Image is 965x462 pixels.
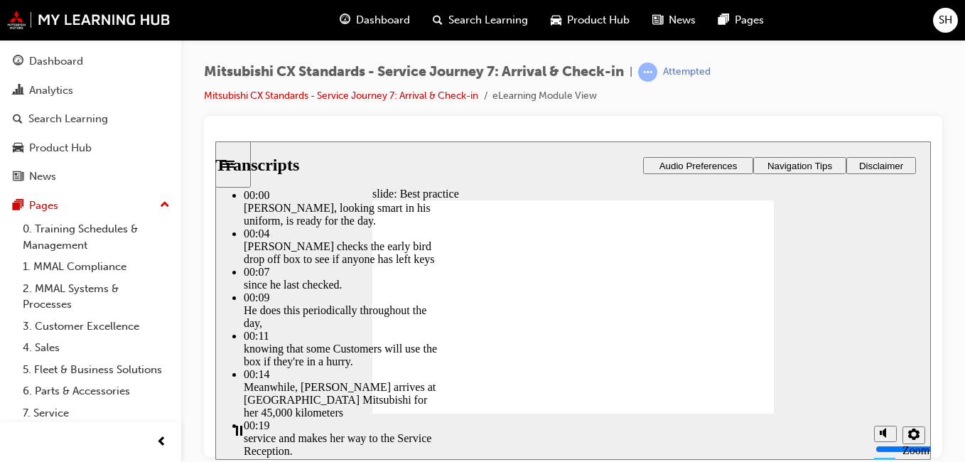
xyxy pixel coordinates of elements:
button: Pages [6,193,176,219]
span: SH [939,12,952,28]
div: 00:22 [28,316,227,329]
a: 6. Parts & Accessories [17,380,176,402]
span: News [669,12,696,28]
span: | [630,64,632,80]
a: 7. Service [17,402,176,424]
div: Pages [29,198,58,214]
span: pages-icon [13,200,23,213]
button: DashboardAnalyticsSearch LearningProduct HubNews [6,45,176,193]
a: News [6,163,176,190]
span: search-icon [433,11,443,29]
a: 2. MMAL Systems & Processes [17,278,176,316]
div: 00:19 [28,278,227,291]
a: pages-iconPages [707,6,775,35]
button: SH [933,8,958,33]
a: news-iconNews [641,6,707,35]
a: Product Hub [6,135,176,161]
a: 1. MMAL Compliance [17,256,176,278]
a: 3. Customer Excellence [17,316,176,338]
span: Product Hub [567,12,630,28]
span: news-icon [13,171,23,183]
div: Search Learning [28,111,108,127]
span: Dashboard [356,12,410,28]
span: learningRecordVerb_ATTEMPT-icon [638,63,657,82]
a: 5. Fleet & Business Solutions [17,359,176,381]
a: car-iconProduct Hub [539,6,641,35]
span: chart-icon [13,85,23,97]
span: up-icon [160,196,170,215]
a: 4. Sales [17,337,176,359]
a: Mitsubishi CX Standards - Service Journey 7: Arrival & Check-in [204,90,478,102]
span: search-icon [13,113,23,126]
img: mmal [7,11,171,29]
li: eLearning Module View [492,88,597,104]
div: Analytics [29,82,73,99]
span: car-icon [13,142,23,155]
span: car-icon [551,11,561,29]
span: prev-icon [156,434,167,451]
a: Search Learning [6,106,176,132]
a: Dashboard [6,48,176,75]
a: guage-iconDashboard [328,6,421,35]
div: service and makes her way to the Service Reception. [28,291,227,316]
div: News [29,168,56,185]
span: Search Learning [448,12,528,28]
div: Attempted [663,65,711,79]
span: pages-icon [718,11,729,29]
a: Analytics [6,77,176,104]
span: guage-icon [13,55,23,68]
div: Dashboard [29,53,83,70]
a: 0. Training Schedules & Management [17,218,176,256]
div: Product Hub [29,140,92,156]
span: Pages [735,12,764,28]
span: guage-icon [340,11,350,29]
a: search-iconSearch Learning [421,6,539,35]
span: news-icon [652,11,663,29]
span: Mitsubishi CX Standards - Service Journey 7: Arrival & Check-in [204,64,624,80]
